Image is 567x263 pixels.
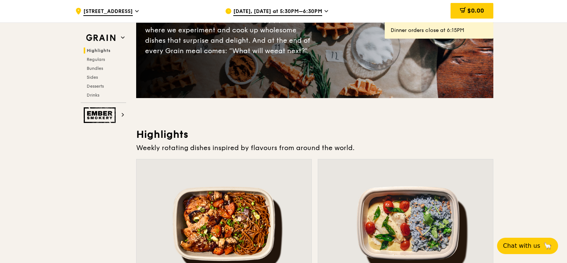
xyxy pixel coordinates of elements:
[543,241,552,250] span: 🦙
[233,8,322,16] span: [DATE], [DATE] at 5:30PM–6:30PM
[136,128,493,141] h3: Highlights
[391,27,487,34] div: Dinner orders close at 6:15PM
[87,57,105,62] span: Regulars
[274,47,308,55] span: eat next?”
[84,107,118,123] img: Ember Smokery web logo
[503,241,540,250] span: Chat with us
[83,8,133,16] span: [STREET_ADDRESS]
[84,31,118,45] img: Grain web logo
[87,84,104,89] span: Desserts
[87,48,110,53] span: Highlights
[87,92,99,98] span: Drinks
[87,75,98,80] span: Sides
[136,143,493,153] div: Weekly rotating dishes inspired by flavours from around the world.
[467,7,484,14] span: $0.00
[145,4,315,56] div: The Grain that loves to play. With ingredients. Flavours. Food. The kitchen is our happy place, w...
[497,238,558,254] button: Chat with us🦙
[87,66,103,71] span: Bundles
